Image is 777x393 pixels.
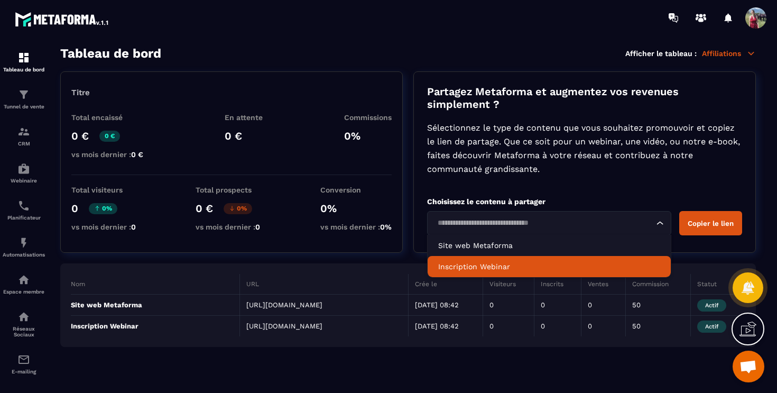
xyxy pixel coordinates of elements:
p: Automatisations [3,252,45,258]
p: Afficher le tableau : [625,49,697,58]
th: Nom [71,274,239,295]
img: social-network [17,310,30,323]
p: Inscription Webinar [438,261,660,272]
p: Inscription Webinar [71,322,233,330]
td: 0 [581,295,626,316]
img: automations [17,162,30,175]
a: automationsautomationsEspace membre [3,266,45,303]
p: vs mois dernier : [196,223,260,231]
p: Planificateur [3,215,45,221]
div: Search for option [427,211,671,235]
p: Réseaux Sociaux [3,326,45,337]
a: formationformationTableau de bord [3,43,45,80]
p: [DATE] 08:42 [415,301,476,309]
td: 0 [534,295,581,316]
p: Site web Metaforma [71,301,233,309]
p: Total visiteurs [71,186,136,194]
p: Conversion [320,186,392,194]
p: Partagez Metaforma et augmentez vos revenues simplement ? [427,85,742,111]
span: 0 [131,223,136,231]
p: Sélectionnez le type de contenu que vous souhaitez promouvoir et copiez le lien de partage. Que c... [427,121,742,176]
td: 0 [581,316,626,337]
p: Espace membre [3,289,45,295]
p: 0% [344,130,392,142]
p: Tableau de bord [3,67,45,72]
p: E-mailing [3,369,45,374]
span: Actif [697,299,726,312]
p: [DATE] 08:42 [415,322,476,330]
a: formationformationCRM [3,117,45,154]
a: emailemailE-mailing [3,345,45,382]
td: 50 [625,295,690,316]
a: Ouvrir le chat [733,351,764,382]
img: formation [17,88,30,101]
p: Webinaire [3,178,45,184]
img: automations [17,273,30,286]
a: social-networksocial-networkRéseaux Sociaux [3,303,45,345]
p: vs mois dernier : [71,223,136,231]
p: Affiliations [702,49,756,58]
a: schedulerschedulerPlanificateur [3,191,45,229]
p: 0% [89,203,117,214]
h3: Tableau de bord [60,46,161,61]
a: formationformationTunnel de vente [3,80,45,117]
td: 0 [483,316,534,337]
p: 0 € [196,202,213,215]
img: formation [17,125,30,138]
p: Titre [71,88,392,97]
th: Inscrits [534,274,581,295]
p: Commissions [344,113,392,122]
img: logo [15,10,110,29]
span: 0 € [131,150,143,159]
p: Choisissez le contenu à partager [427,197,742,206]
p: 0 € [225,130,263,142]
th: URL [239,274,408,295]
td: 50 [625,316,690,337]
p: vs mois dernier : [71,150,143,159]
th: Commission [625,274,690,295]
p: 0 € [71,130,89,142]
p: 0 € [99,131,120,142]
a: automationsautomationsAutomatisations [3,229,45,266]
th: Statut [690,274,745,295]
p: Total encaissé [71,113,143,122]
button: Copier le lien [679,211,742,235]
p: CRM [3,141,45,147]
p: Total prospects [196,186,260,194]
span: Actif [697,321,726,333]
a: automationsautomationsWebinaire [3,154,45,191]
th: Ventes [581,274,626,295]
img: automations [17,236,30,249]
p: 0 [71,202,78,215]
p: 0% [320,202,392,215]
p: vs mois dernier : [320,223,392,231]
td: 0 [483,295,534,316]
td: [URL][DOMAIN_NAME] [239,295,408,316]
p: Site web Metaforma [438,240,660,251]
img: formation [17,51,30,64]
p: 0% [224,203,252,214]
th: Visiteurs [483,274,534,295]
span: 0% [380,223,392,231]
input: Search for option [434,217,654,229]
td: [URL][DOMAIN_NAME] [239,316,408,337]
img: scheduler [17,199,30,212]
span: 0 [255,223,260,231]
td: 0 [534,316,581,337]
img: email [17,353,30,366]
p: Tunnel de vente [3,104,45,109]
p: En attente [225,113,263,122]
th: Crée le [408,274,483,295]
